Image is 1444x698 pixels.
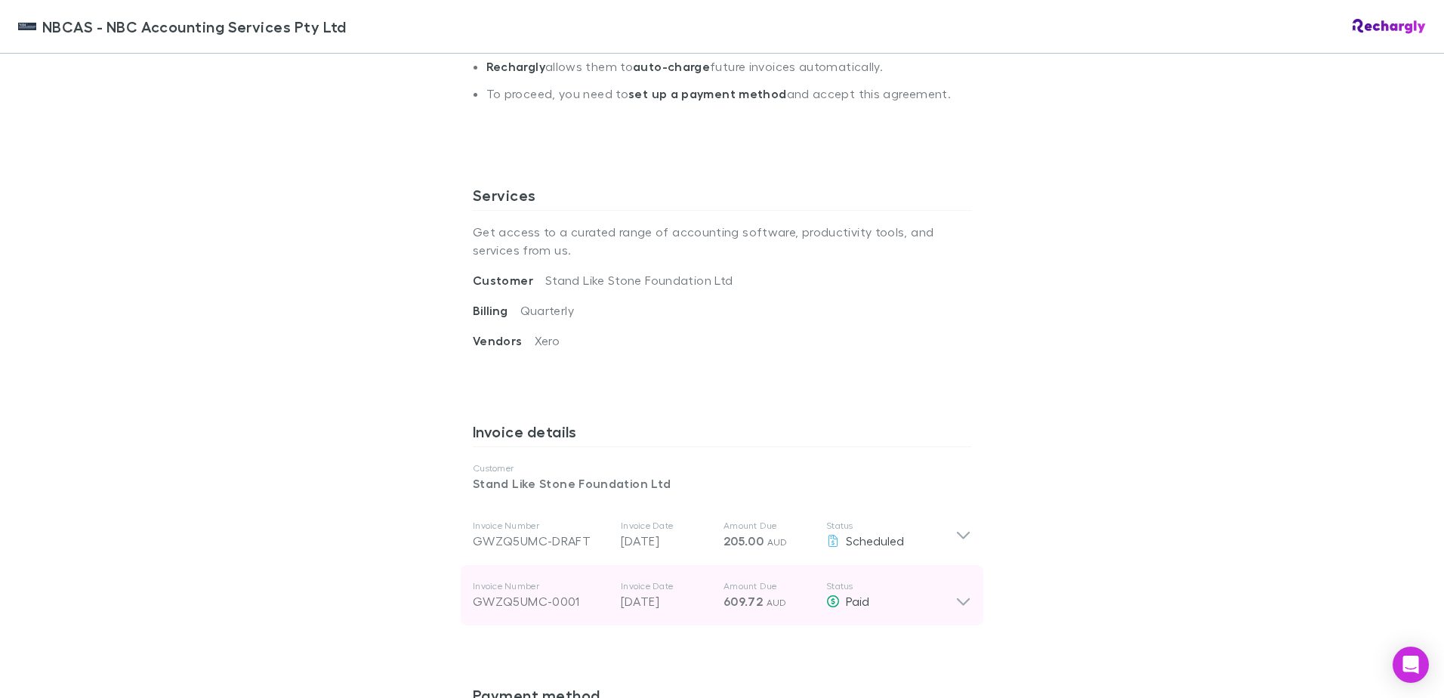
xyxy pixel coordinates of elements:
p: Invoice Number [473,580,609,592]
p: Amount Due [724,520,814,532]
div: Open Intercom Messenger [1393,647,1429,683]
li: allows them to future invoices automatically. [486,59,971,86]
p: Amount Due [724,580,814,592]
span: Customer [473,273,545,288]
strong: Rechargly [486,59,545,74]
span: Billing [473,303,520,318]
p: Invoice Date [621,580,711,592]
div: GWZQ5UMC-DRAFT [473,532,609,550]
span: AUD [767,597,787,608]
span: 205.00 [724,533,764,548]
img: Rechargly Logo [1353,19,1426,34]
p: Customer [473,462,971,474]
h3: Invoice details [473,422,971,446]
strong: set up a payment method [628,86,786,101]
span: 609.72 [724,594,763,609]
h3: Services [473,186,971,210]
span: Vendors [473,333,535,348]
span: Scheduled [846,533,904,548]
div: GWZQ5UMC-0001 [473,592,609,610]
img: NBCAS - NBC Accounting Services Pty Ltd's Logo [18,17,36,36]
p: Invoice Date [621,520,711,532]
div: Invoice NumberGWZQ5UMC-DRAFTInvoice Date[DATE]Amount Due205.00 AUDStatusScheduled [461,505,983,565]
div: Invoice NumberGWZQ5UMC-0001Invoice Date[DATE]Amount Due609.72 AUDStatusPaid [461,565,983,625]
span: Xero [535,333,560,347]
li: To proceed, you need to and accept this agreement. [486,86,971,113]
strong: auto-charge [633,59,710,74]
p: Invoice Number [473,520,609,532]
p: Status [826,520,955,532]
p: Stand Like Stone Foundation Ltd [473,474,971,493]
span: Quarterly [520,303,574,317]
p: [DATE] [621,592,711,610]
span: AUD [767,536,788,548]
p: Get access to a curated range of accounting software, productivity tools, and services from us . [473,211,971,271]
p: [DATE] [621,532,711,550]
span: Stand Like Stone Foundation Ltd [545,273,733,287]
span: Paid [846,594,869,608]
span: NBCAS - NBC Accounting Services Pty Ltd [42,15,347,38]
p: Status [826,580,955,592]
